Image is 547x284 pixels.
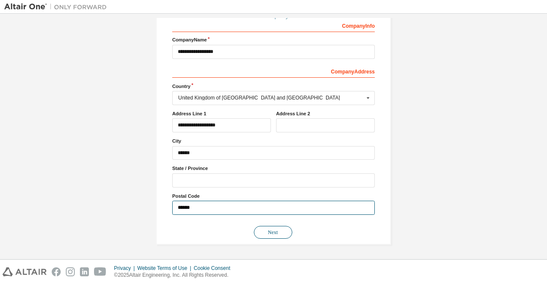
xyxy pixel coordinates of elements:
img: facebook.svg [52,267,61,276]
div: Provide Company Details [172,13,375,18]
div: Company Info [172,18,375,32]
label: Postal Code [172,193,375,199]
img: altair_logo.svg [3,267,47,276]
label: Address Line 2 [276,110,375,117]
div: Company Address [172,64,375,78]
img: Altair One [4,3,111,11]
label: Address Line 1 [172,110,271,117]
label: State / Province [172,165,375,172]
div: Cookie Consent [194,265,235,272]
button: Next [254,226,292,239]
div: Privacy [114,265,137,272]
img: youtube.svg [94,267,106,276]
img: linkedin.svg [80,267,89,276]
label: Company Name [172,36,375,43]
label: Country [172,83,375,90]
div: Website Terms of Use [137,265,194,272]
div: United Kingdom of [GEOGRAPHIC_DATA] and [GEOGRAPHIC_DATA] [178,95,364,100]
label: City [172,138,375,144]
img: instagram.svg [66,267,75,276]
p: © 2025 Altair Engineering, Inc. All Rights Reserved. [114,272,235,279]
